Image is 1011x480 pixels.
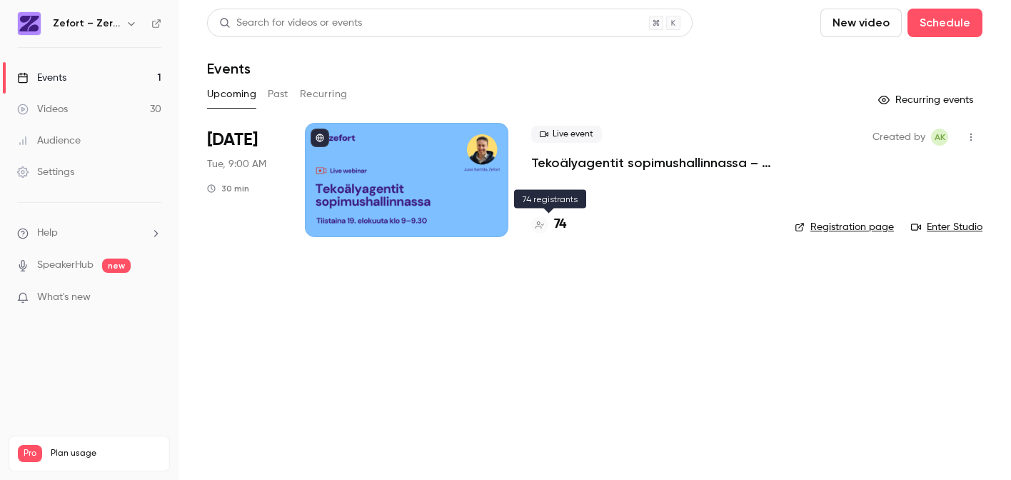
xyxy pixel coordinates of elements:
button: Schedule [907,9,982,37]
h4: 74 [554,215,566,234]
span: [DATE] [207,129,258,151]
span: new [102,259,131,273]
iframe: Noticeable Trigger [144,291,161,304]
div: 30 min [207,183,249,194]
a: SpeakerHub [37,258,94,273]
span: Live event [531,126,602,143]
div: Settings [17,165,74,179]
li: help-dropdown-opener [17,226,161,241]
span: What's new [37,290,91,305]
div: Aug 19 Tue, 9:00 AM (Europe/Helsinki) [207,123,282,237]
span: AK [935,129,945,146]
button: Past [268,83,288,106]
span: Pro [18,445,42,462]
a: Enter Studio [911,220,982,234]
span: Tue, 9:00 AM [207,157,266,171]
div: Search for videos or events [219,16,362,31]
button: Upcoming [207,83,256,106]
div: Events [17,71,66,85]
div: Videos [17,102,68,116]
a: 74 [531,215,566,234]
div: Audience [17,134,81,148]
h6: Zefort – Zero-Effort Contract Management [53,16,120,31]
button: New video [820,9,902,37]
img: Zefort – Zero-Effort Contract Management [18,12,41,35]
button: Recurring [300,83,348,106]
span: Created by [872,129,925,146]
button: Recurring events [872,89,982,111]
span: Plan usage [51,448,161,459]
a: Registration page [795,220,894,234]
span: Anna Kauppila [931,129,948,146]
span: Help [37,226,58,241]
a: Tekoälyagentit sopimushallinnassa – tästä kaikki puhuvat juuri nyt [531,154,772,171]
h1: Events [207,60,251,77]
